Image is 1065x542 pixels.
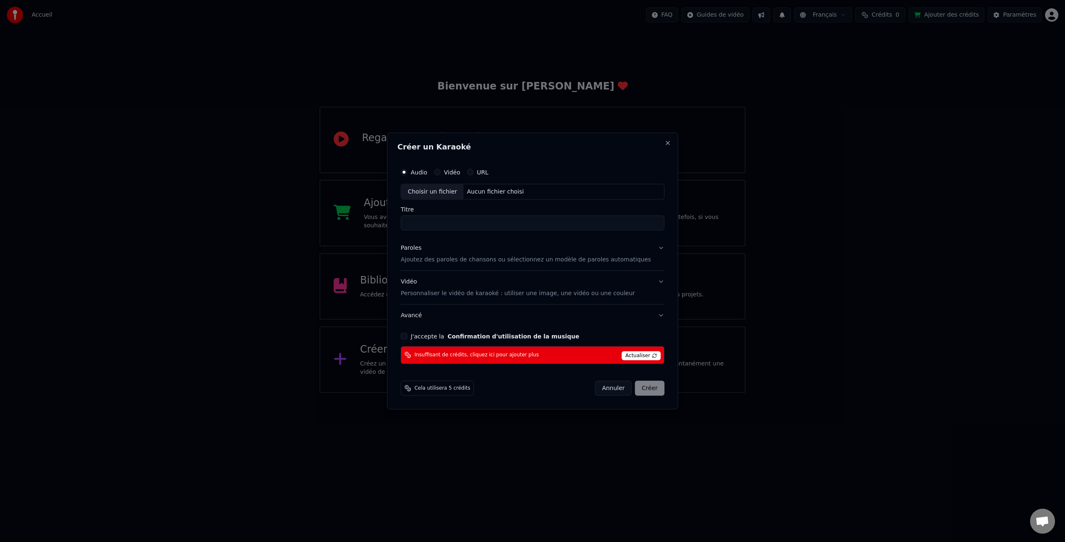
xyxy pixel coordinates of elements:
button: VidéoPersonnaliser le vidéo de karaoké : utiliser une image, une vidéo ou une couleur [401,271,664,304]
div: Paroles [401,244,421,252]
label: Vidéo [444,169,460,175]
div: Choisir un fichier [401,184,463,199]
p: Ajoutez des paroles de chansons ou sélectionnez un modèle de paroles automatiques [401,256,651,264]
span: Actualiser [622,351,661,360]
span: Cela utilisera 5 crédits [414,385,470,391]
span: Insuffisant de crédits, cliquez ici pour ajouter plus [414,352,539,358]
div: Aucun fichier choisi [464,188,528,196]
div: Vidéo [401,278,635,298]
label: J'accepte la [411,333,579,339]
button: Annuler [595,380,632,395]
button: ParolesAjoutez des paroles de chansons ou sélectionnez un modèle de paroles automatiques [401,237,664,271]
button: Avancé [401,304,664,326]
p: Personnaliser le vidéo de karaoké : utiliser une image, une vidéo ou une couleur [401,289,635,297]
label: Titre [401,206,664,212]
h2: Créer un Karaoké [397,143,668,151]
label: URL [477,169,488,175]
label: Audio [411,169,427,175]
button: J'accepte la [448,333,580,339]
